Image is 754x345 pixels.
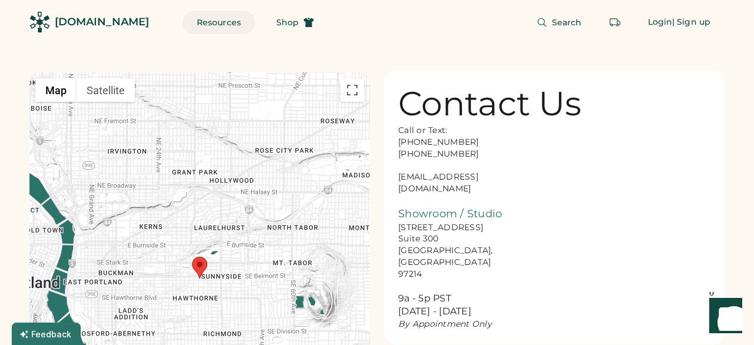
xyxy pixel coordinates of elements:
font: 9a - 5p PST [DATE] - [DATE] [398,293,471,317]
iframe: Front Chat [698,292,749,343]
font: Showroom / Studio [398,207,502,220]
div: | Sign up [672,16,710,28]
em: By Appointment Only [398,319,492,329]
button: Show street map [35,78,77,102]
button: Resources [183,11,255,34]
img: Rendered Logo - Screens [29,12,50,32]
div: Contact Us [398,85,581,122]
button: Shop [262,11,328,34]
button: Show satellite imagery [77,78,135,102]
span: Search [552,18,582,26]
div: Call or Text: [PHONE_NUMBER] [PHONE_NUMBER] [EMAIL_ADDRESS][DOMAIN_NAME] [STREET_ADDRESS] Suite 3... [398,125,516,330]
span: Shop [276,18,299,26]
div: Login [648,16,673,28]
button: Toggle fullscreen view [340,78,364,102]
button: Search [522,11,596,34]
button: Retrieve an order [603,11,627,34]
div: [DOMAIN_NAME] [55,15,149,29]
